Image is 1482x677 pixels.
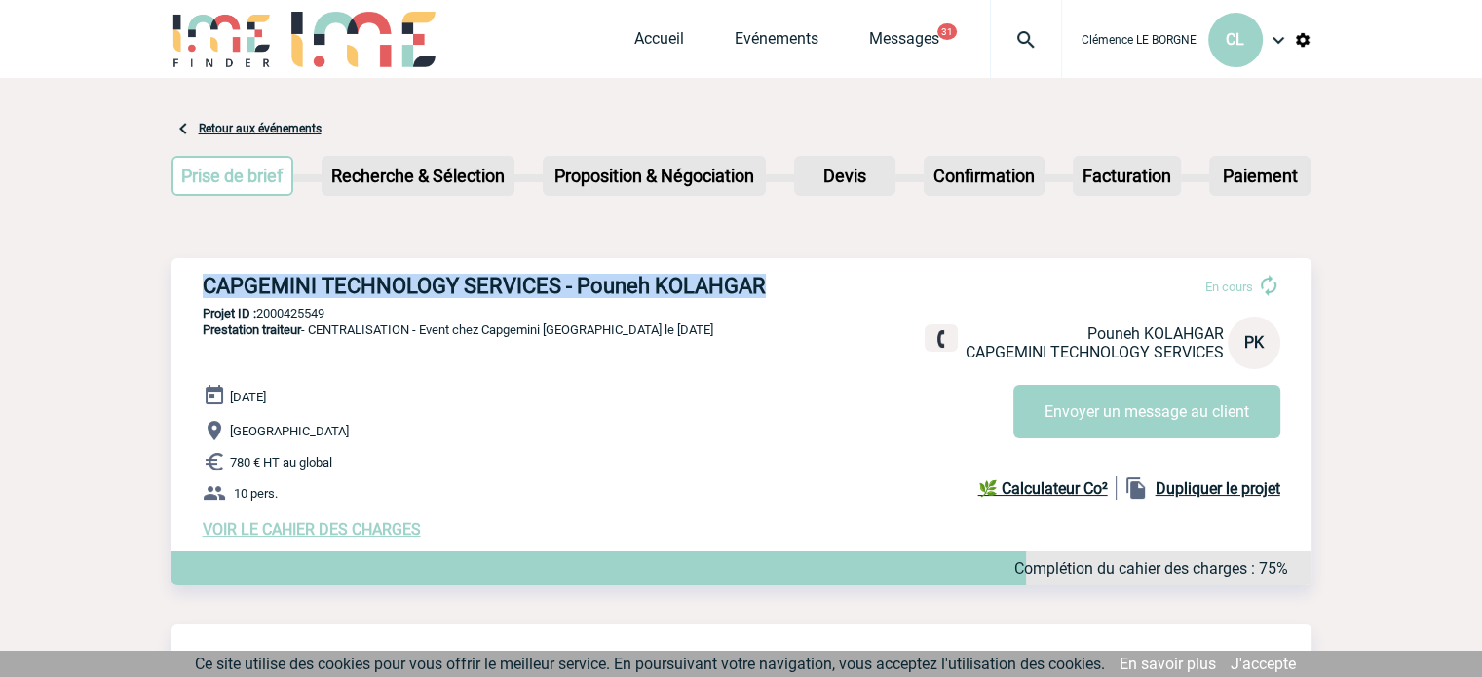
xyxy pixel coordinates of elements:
a: En savoir plus [1120,655,1216,673]
p: Devis [796,158,893,194]
button: 31 [937,23,957,40]
img: file_copy-black-24dp.png [1124,476,1148,500]
span: Clémence LE BORGNE [1082,33,1197,47]
span: - CENTRALISATION - Event chez Capgemini [GEOGRAPHIC_DATA] le [DATE] [203,322,713,337]
button: Envoyer un message au client [1013,385,1280,438]
p: Facturation [1075,158,1179,194]
span: 780 € HT au global [230,455,332,470]
span: Pouneh KOLAHGAR [1087,324,1224,343]
p: Recherche & Sélection [323,158,513,194]
b: Dupliquer le projet [1156,479,1280,498]
img: fixe.png [932,330,950,348]
span: PK [1244,333,1264,352]
p: 2000425549 [171,306,1311,320]
span: CAPGEMINI TECHNOLOGY SERVICES [966,343,1224,361]
p: Paiement [1211,158,1309,194]
span: 10 pers. [234,486,278,501]
span: CL [1226,30,1244,49]
img: IME-Finder [171,12,273,67]
a: VOIR LE CAHIER DES CHARGES [203,520,421,539]
span: Ce site utilise des cookies pour vous offrir le meilleur service. En poursuivant votre navigation... [195,655,1105,673]
a: 🌿 Calculateur Co² [978,476,1117,500]
span: En cours [1205,280,1253,294]
span: Prestation traiteur [203,322,301,337]
p: Proposition & Négociation [545,158,764,194]
a: Evénements [735,29,818,56]
span: [GEOGRAPHIC_DATA] [230,424,349,438]
h3: CAPGEMINI TECHNOLOGY SERVICES - Pouneh KOLAHGAR [203,274,787,298]
a: Retour aux événements [199,122,322,135]
p: Prise de brief [173,158,292,194]
span: [DATE] [230,390,266,404]
a: J'accepte [1231,655,1296,673]
b: 🌿 Calculateur Co² [978,479,1108,498]
a: Messages [869,29,939,56]
p: Confirmation [926,158,1043,194]
a: Accueil [634,29,684,56]
b: Projet ID : [203,306,256,320]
